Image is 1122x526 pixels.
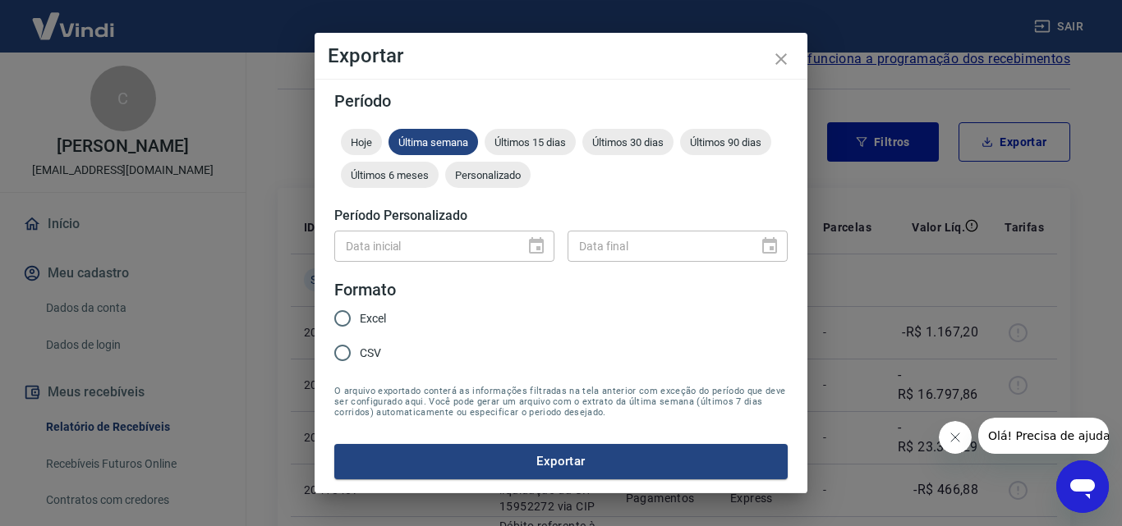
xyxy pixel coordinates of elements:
[328,46,794,66] h4: Exportar
[341,129,382,155] div: Hoje
[334,231,513,261] input: DD/MM/YYYY
[445,169,531,181] span: Personalizado
[10,11,138,25] span: Olá! Precisa de ajuda?
[341,136,382,149] span: Hoje
[334,444,788,478] button: Exportar
[582,136,674,149] span: Últimos 30 dias
[939,421,972,454] iframe: Fechar mensagem
[1056,460,1109,513] iframe: Botão para abrir a janela de mensagens
[680,136,771,149] span: Últimos 90 dias
[445,162,531,188] div: Personalizado
[389,129,478,155] div: Última semana
[680,129,771,155] div: Últimos 90 dias
[334,93,788,109] h5: Período
[389,136,478,149] span: Última semana
[582,129,674,155] div: Últimos 30 dias
[341,169,439,181] span: Últimos 6 meses
[485,129,576,155] div: Últimos 15 dias
[978,418,1109,454] iframe: Mensagem da empresa
[568,231,747,261] input: DD/MM/YYYY
[485,136,576,149] span: Últimos 15 dias
[360,310,386,327] span: Excel
[341,162,439,188] div: Últimos 6 meses
[334,278,396,302] legend: Formato
[761,39,801,79] button: close
[334,386,788,418] span: O arquivo exportado conterá as informações filtradas na tela anterior com exceção do período que ...
[334,208,788,224] h5: Período Personalizado
[360,345,381,362] span: CSV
